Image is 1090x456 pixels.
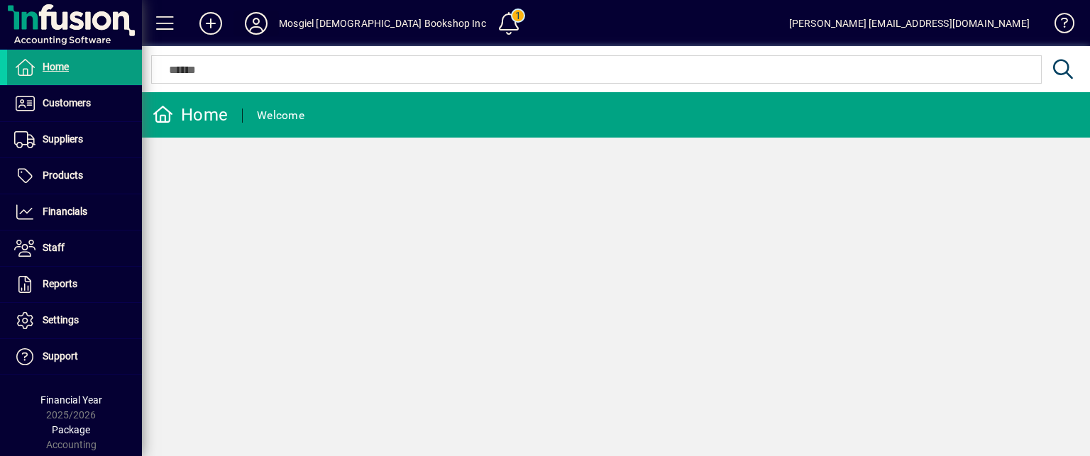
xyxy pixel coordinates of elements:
[1044,3,1072,49] a: Knowledge Base
[7,194,142,230] a: Financials
[7,158,142,194] a: Products
[43,206,87,217] span: Financials
[43,169,83,181] span: Products
[52,424,90,435] span: Package
[40,394,102,406] span: Financial Year
[153,104,228,126] div: Home
[7,267,142,302] a: Reports
[7,230,142,266] a: Staff
[7,303,142,338] a: Settings
[279,12,486,35] div: Mosgiel [DEMOGRAPHIC_DATA] Bookshop Inc
[188,11,233,36] button: Add
[43,350,78,362] span: Support
[233,11,279,36] button: Profile
[43,242,65,253] span: Staff
[43,278,77,289] span: Reports
[43,314,79,326] span: Settings
[7,339,142,374] a: Support
[7,86,142,121] a: Customers
[43,97,91,109] span: Customers
[43,61,69,72] span: Home
[257,104,304,127] div: Welcome
[789,12,1030,35] div: [PERSON_NAME] [EMAIL_ADDRESS][DOMAIN_NAME]
[43,133,83,145] span: Suppliers
[7,122,142,157] a: Suppliers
